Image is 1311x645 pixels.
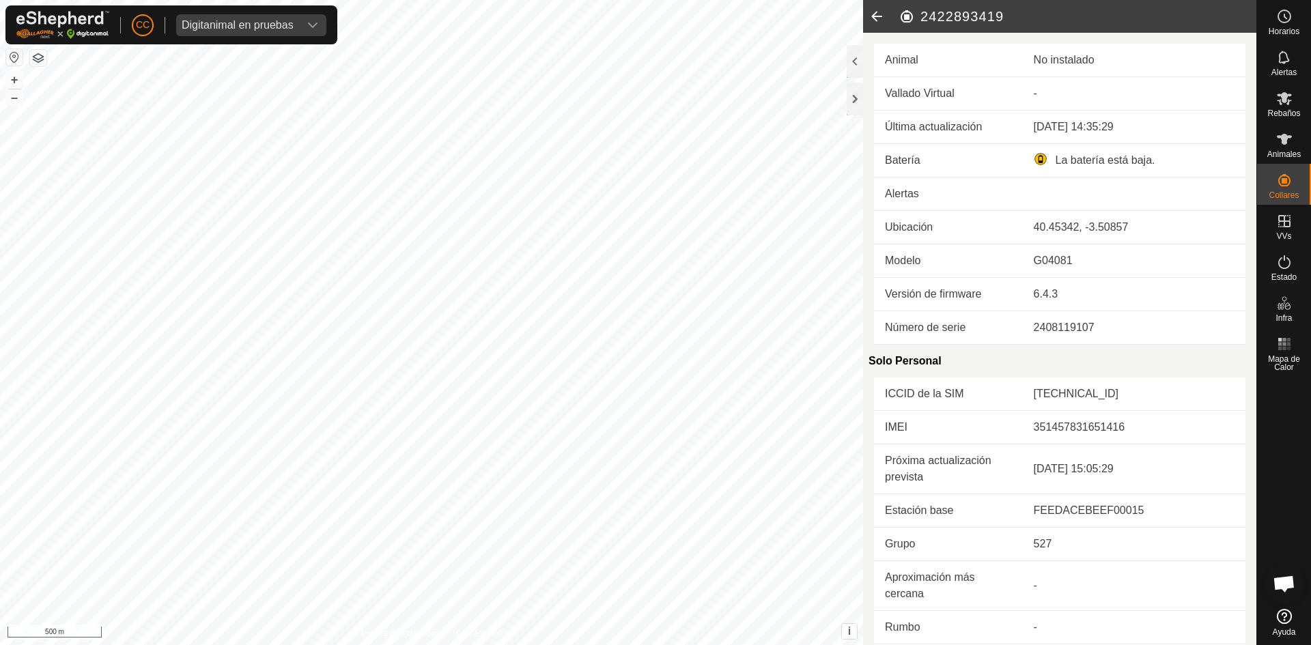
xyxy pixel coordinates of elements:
[874,44,1023,77] td: Animal
[1260,355,1308,371] span: Mapa de Calor
[874,377,1023,411] td: ICCID de la SIM
[874,211,1023,244] td: Ubicación
[30,50,46,66] button: Capas del Mapa
[1023,611,1245,644] td: -
[1034,87,1037,99] app-display-virtual-paddock-transition: -
[874,444,1023,494] td: Próxima actualización prevista
[874,278,1023,311] td: Versión de firmware
[1264,563,1305,604] div: Chat abierto
[16,11,109,39] img: Logo Gallagher
[1276,232,1291,240] span: VVs
[874,244,1023,278] td: Modelo
[1023,494,1245,528] td: FEEDACEBEEF00015
[869,345,1245,377] div: Solo Personal
[874,494,1023,528] td: Estación base
[1269,191,1299,199] span: Collares
[299,14,326,36] div: dropdown trigger
[1269,27,1299,35] span: Horarios
[1023,377,1245,411] td: [TECHNICAL_ID]
[1275,314,1292,322] span: Infra
[1267,150,1301,158] span: Animales
[1034,219,1235,235] div: 40.45342, -3.50857
[456,627,502,640] a: Contáctenos
[1034,119,1235,135] div: [DATE] 14:35:29
[6,72,23,88] button: +
[874,311,1023,345] td: Número de serie
[1034,253,1235,269] div: G04081
[1273,628,1296,636] span: Ayuda
[6,89,23,106] button: –
[1257,603,1311,642] a: Ayuda
[1023,528,1245,561] td: 527
[874,611,1023,644] td: Rumbo
[6,49,23,66] button: Restablecer Mapa
[899,8,1256,25] h2: 2422893419
[136,18,150,32] span: CC
[1023,561,1245,611] td: -
[1034,152,1235,169] div: La batería está baja.
[1271,68,1297,76] span: Alertas
[874,177,1023,211] td: Alertas
[874,111,1023,144] td: Última actualización
[874,144,1023,177] td: Batería
[842,624,857,639] button: i
[1034,52,1235,68] div: No instalado
[848,625,851,637] span: i
[182,20,294,31] div: Digitanimal en pruebas
[1267,109,1300,117] span: Rebaños
[1034,319,1235,336] div: 2408119107
[874,561,1023,611] td: Aproximación más cercana
[1023,444,1245,494] td: [DATE] 15:05:29
[1271,273,1297,281] span: Estado
[1023,411,1245,444] td: 351457831651416
[874,77,1023,111] td: Vallado Virtual
[874,411,1023,444] td: IMEI
[1034,286,1235,302] div: 6.4.3
[176,14,299,36] span: Digitanimal en pruebas
[874,528,1023,561] td: Grupo
[361,627,440,640] a: Política de Privacidad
